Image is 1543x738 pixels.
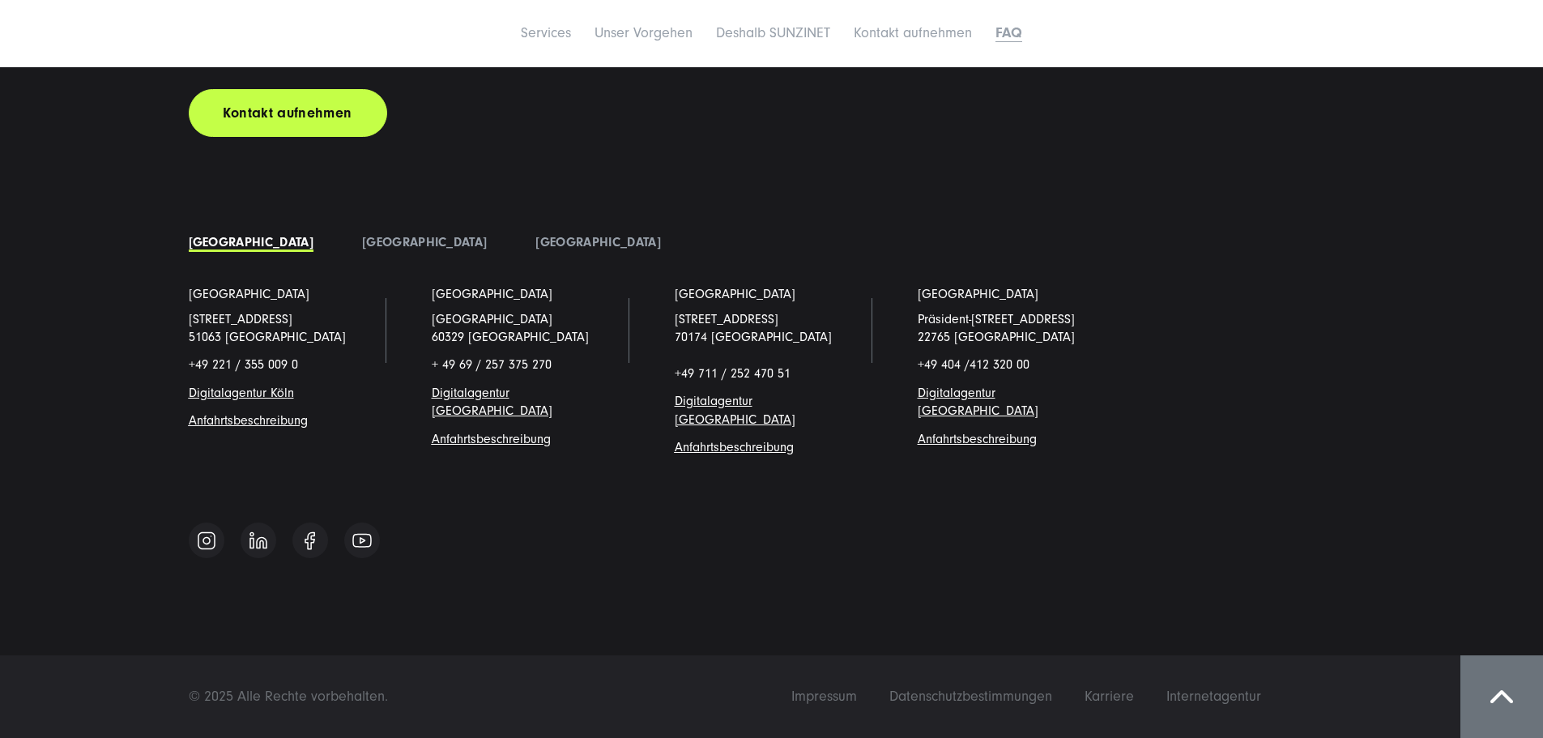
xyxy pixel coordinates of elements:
a: 60329 [GEOGRAPHIC_DATA] [432,330,589,344]
a: Digitalagentur [GEOGRAPHIC_DATA] [918,386,1038,418]
a: [GEOGRAPHIC_DATA] [432,285,552,303]
img: Follow us on Facebook [305,531,315,550]
a: Anfahrtsbeschreibung [918,432,1037,446]
a: [GEOGRAPHIC_DATA] [535,235,660,250]
a: Deshalb SUNZINET [716,24,830,41]
a: [GEOGRAPHIC_DATA] [918,285,1038,303]
img: Follow us on Linkedin [249,531,267,549]
a: [STREET_ADDRESS] [675,312,778,326]
a: n [288,386,294,400]
span: +49 711 / 252 470 51 [675,366,791,381]
a: Digitalagentur [GEOGRAPHIC_DATA] [432,386,552,418]
a: [GEOGRAPHIC_DATA] [189,235,313,250]
span: Karriere [1085,688,1134,705]
a: Services [521,24,571,41]
a: Anfahrtsbeschreibung [675,440,794,454]
p: Präsident-[STREET_ADDRESS] 22765 [GEOGRAPHIC_DATA] [918,310,1112,347]
a: Digitalagentur [GEOGRAPHIC_DATA] [675,394,795,426]
a: 51063 [GEOGRAPHIC_DATA] [189,330,346,344]
span: +49 404 / [918,357,1029,372]
a: 70174 [GEOGRAPHIC_DATA] [675,330,832,344]
p: +49 221 / 355 009 0 [189,356,383,373]
a: Kontakt aufnehmen [854,24,972,41]
a: Anfahrtsbeschreibun [432,432,543,446]
span: 412 320 00 [970,357,1029,372]
span: Datenschutzbestimmungen [889,688,1052,705]
span: Impressum [791,688,857,705]
a: [STREET_ADDRESS] [189,312,292,326]
a: [GEOGRAPHIC_DATA] [362,235,487,250]
span: [GEOGRAPHIC_DATA] [432,312,552,326]
a: Anfahrtsbeschreibung [189,413,308,428]
a: [GEOGRAPHIC_DATA] [189,285,309,303]
a: [GEOGRAPHIC_DATA] [675,285,795,303]
img: Follow us on Youtube [352,533,372,548]
img: Follow us on Instagram [197,531,216,551]
a: Unser Vorgehen [595,24,693,41]
span: © 2025 Alle Rechte vorbehalten. [189,688,388,705]
a: FAQ [995,24,1022,41]
span: Internetagentur [1166,688,1261,705]
span: g [432,432,551,446]
a: Kontakt aufnehmen [189,89,387,137]
span: + 49 69 / 257 375 270 [432,357,552,372]
a: Digitalagentur Köl [189,386,288,400]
